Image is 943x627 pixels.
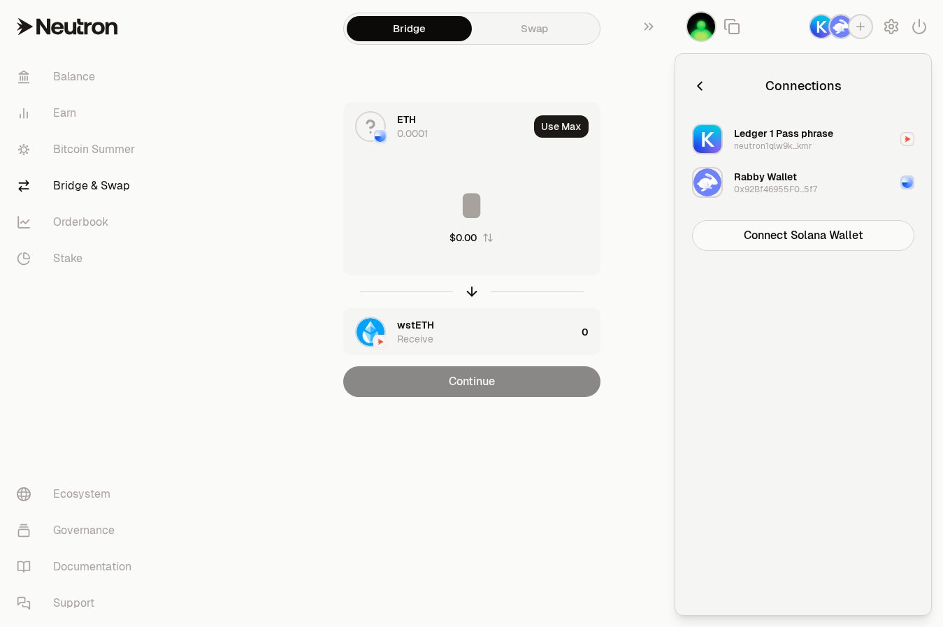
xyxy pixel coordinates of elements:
span: ETH [397,113,416,127]
button: wstETH LogoNeutron LogoNeutron LogowstETHReceive0 [344,308,600,356]
img: wstETH Logo [357,318,384,346]
img: Rabby Wallet [830,15,852,38]
img: Neutron Logo [375,336,386,347]
a: Balance [6,59,151,95]
a: Documentation [6,549,151,585]
div: Rabby Wallet [734,170,797,184]
a: Stake [6,240,151,277]
div: wstETH LogoNeutron LogoNeutron LogowstETHReceive [344,308,576,356]
button: Use Max [534,115,589,138]
button: Connect Solana Wallet [692,220,914,251]
div: neutron1qlw9k...kmr [734,140,812,152]
span: wstETH [397,318,434,332]
a: Support [6,585,151,621]
img: Base Logo [375,131,386,142]
div: $0.00 [449,231,477,245]
button: Rabby WalletRabby Wallet0x92Bf46955F0...5f7Base LogoBase Logo [684,161,923,203]
button: KeplrRabby Wallet [809,14,873,39]
div: Connections [765,76,842,96]
div: Receive [397,332,433,346]
a: Ecosystem [6,476,151,512]
div: 0 [582,308,600,356]
img: Rabby Wallet [693,168,721,196]
a: Governance [6,512,151,549]
a: Bitcoin Summer [6,131,151,168]
img: Neutron Logo [902,134,913,145]
div: Ledger 1 Pass phrase [734,127,833,140]
a: Orderbook [6,204,151,240]
img: Keplr [810,15,833,38]
img: Ledger 1 Pass phrase [693,125,721,153]
button: Ledger 1 Pass phrase [686,11,717,42]
a: Bridge & Swap [6,168,151,204]
div: ETH LogoBase LogoBase LogoETH0.0001 [344,103,528,150]
div: 0x92Bf46955F0...5f7 [734,184,817,195]
button: $0.00 [449,231,494,245]
img: Base Logo [902,177,913,188]
div: 0.0001 [397,127,428,140]
a: Bridge [347,16,472,41]
button: Ledger 1 Pass phraseLedger 1 Pass phraseneutron1qlw9k...kmrNeutron LogoNeutron Logo [684,118,923,160]
img: Ledger 1 Pass phrase [687,13,715,41]
a: Swap [472,16,597,41]
a: Earn [6,95,151,131]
